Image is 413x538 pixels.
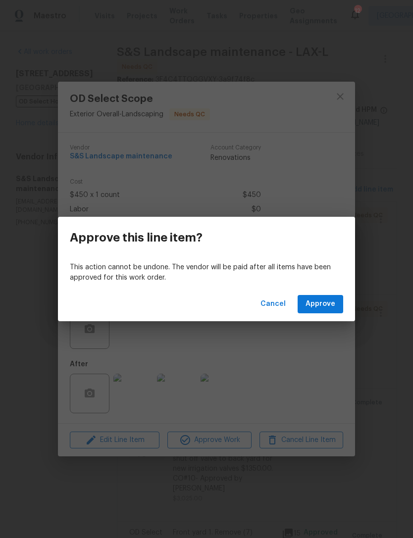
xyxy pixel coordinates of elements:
h3: Approve this line item? [70,231,203,245]
button: Cancel [257,295,290,313]
span: Approve [306,298,335,310]
span: Cancel [260,298,286,310]
button: Approve [298,295,343,313]
p: This action cannot be undone. The vendor will be paid after all items have been approved for this... [70,262,343,283]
